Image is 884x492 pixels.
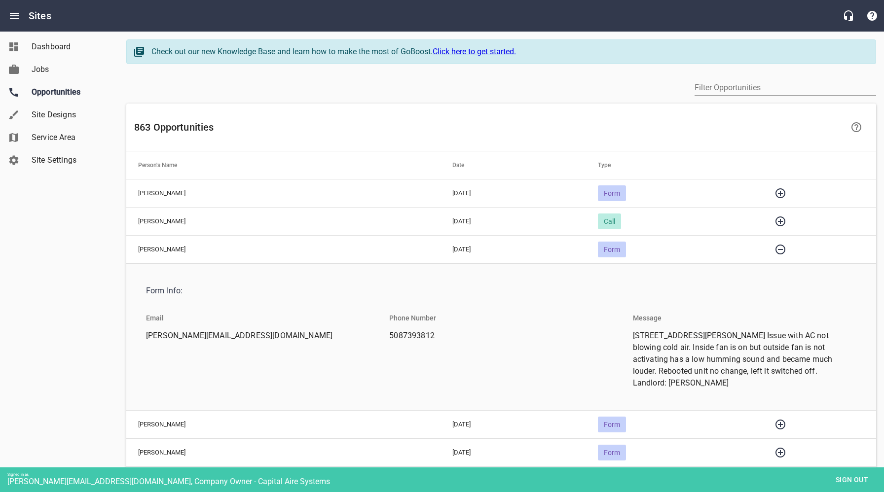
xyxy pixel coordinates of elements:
li: Email [138,306,172,330]
span: [PERSON_NAME][EMAIL_ADDRESS][DOMAIN_NAME] [146,330,362,342]
span: Sign out [831,474,873,486]
td: [DATE] [441,438,586,466]
div: Signed in as [7,472,884,477]
button: Support Portal [860,4,884,28]
span: Jobs [32,64,107,75]
button: Open drawer [2,4,26,28]
li: Phone Number [381,306,444,330]
span: Site Settings [32,154,107,166]
span: Form [598,246,626,253]
span: [STREET_ADDRESS][PERSON_NAME] Issue with AC not blowing cold air. Inside fan is on but outside fa... [633,330,848,389]
button: Live Chat [837,4,860,28]
div: Form [598,185,626,201]
div: Form [598,445,626,460]
td: [DATE] [441,235,586,263]
a: Click here to get started. [433,47,516,56]
td: [DATE] [441,207,586,235]
td: [PERSON_NAME] [126,235,441,263]
td: [PERSON_NAME] [126,179,441,207]
div: Call [598,213,621,229]
span: Form Info: [146,285,848,297]
span: 5087393812 [389,330,605,342]
th: Type [586,151,757,179]
span: Site Designs [32,109,107,121]
h6: Sites [29,8,51,24]
div: Form [598,417,626,432]
span: Dashboard [32,41,107,53]
span: Form [598,421,626,428]
td: [PERSON_NAME] [126,410,441,438]
div: [PERSON_NAME][EMAIL_ADDRESS][DOMAIN_NAME], Company Owner - Capital Aire Systems [7,477,884,486]
th: Person's Name [126,151,441,179]
input: Filter by author or content. [695,80,876,96]
td: [DATE] [441,179,586,207]
span: Call [598,217,621,225]
th: Date [441,151,586,179]
h6: 863 Opportunities [134,119,843,135]
span: Form [598,189,626,197]
span: Service Area [32,132,107,143]
span: Opportunities [32,86,107,98]
td: [PERSON_NAME] [126,207,441,235]
li: Message [625,306,669,330]
a: Learn more about your Opportunities [845,115,868,139]
span: Form [598,449,626,457]
td: [PERSON_NAME] [126,438,441,466]
td: [DATE] [441,410,586,438]
div: Form [598,242,626,257]
button: Sign out [827,471,877,489]
div: Check out our new Knowledge Base and learn how to make the most of GoBoost. [151,46,866,58]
